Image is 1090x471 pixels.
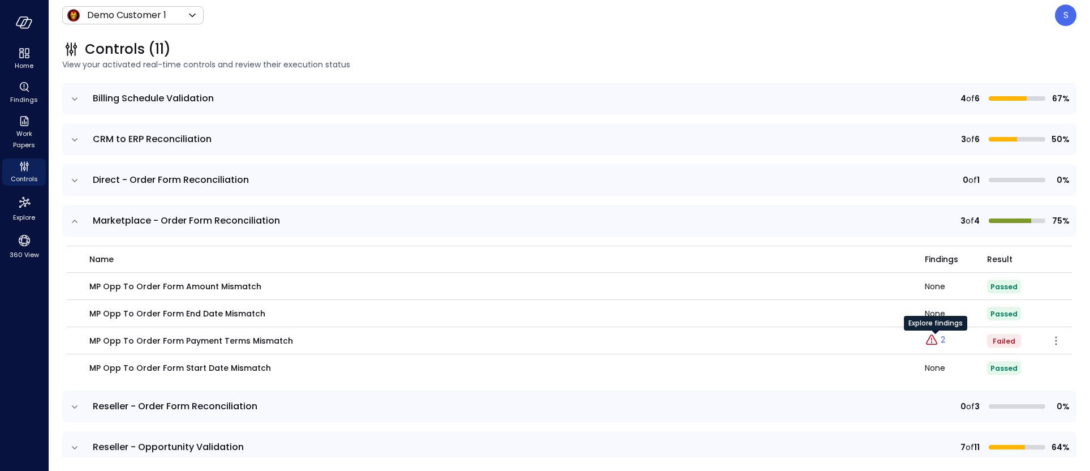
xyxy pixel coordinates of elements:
[960,400,966,413] span: 0
[968,174,977,186] span: of
[1050,215,1070,227] span: 75%
[89,362,271,374] p: MP Opp To Order Form Start Date Mismatch
[69,442,80,453] button: expand row
[93,400,257,413] span: Reseller - Order Form Reconciliation
[1050,133,1070,145] span: 50%
[11,173,38,185] span: Controls
[987,253,1013,266] span: Result
[925,310,987,318] div: None
[69,216,80,227] button: expand row
[974,215,980,227] span: 4
[93,92,214,105] span: Billing Schedule Validation
[975,92,980,105] span: 6
[1055,5,1076,26] div: Steve Sovik
[15,60,33,71] span: Home
[89,307,265,320] p: MP Opp To Order Form End Date Mismatch
[990,309,1018,319] span: Passed
[960,441,966,453] span: 7
[93,214,280,227] span: Marketplace - Order Form Reconciliation
[941,334,945,346] p: 2
[69,93,80,105] button: expand row
[925,282,987,290] div: None
[904,316,967,331] div: Explore findings
[966,441,974,453] span: of
[10,249,39,260] span: 360 View
[85,40,171,58] span: Controls (11)
[69,134,80,145] button: expand row
[925,253,958,266] span: Findings
[960,92,966,105] span: 4
[974,441,980,453] span: 11
[993,336,1015,346] span: Failed
[925,364,987,372] div: None
[1050,441,1070,453] span: 64%
[966,400,975,413] span: of
[1063,8,1069,22] p: S
[2,159,46,186] div: Controls
[93,173,249,186] span: Direct - Order Form Reconciliation
[13,212,35,223] span: Explore
[69,175,80,186] button: expand row
[960,215,966,227] span: 3
[966,215,974,227] span: of
[925,339,945,350] a: Explore findings
[1050,92,1070,105] span: 67%
[2,113,46,152] div: Work Papers
[961,133,966,145] span: 3
[963,174,968,186] span: 0
[89,335,293,347] p: MP Opp To Order Form Payment Terms Mismatch
[93,440,244,453] span: Reseller - Opportunity Validation
[2,79,46,106] div: Findings
[966,133,975,145] span: of
[7,128,41,151] span: Work Papers
[10,94,38,105] span: Findings
[990,363,1018,373] span: Passed
[1050,174,1070,186] span: 0%
[87,8,166,22] p: Demo Customer 1
[990,282,1018,292] span: Passed
[2,45,46,72] div: Home
[62,58,1076,71] span: View your activated real-time controls and review their execution status
[89,253,114,266] span: name
[2,192,46,224] div: Explore
[977,174,980,186] span: 1
[1050,400,1070,413] span: 0%
[975,133,980,145] span: 6
[89,280,261,293] p: MP Opp To Order Form Amount Mismatch
[69,401,80,413] button: expand row
[975,400,980,413] span: 3
[67,8,80,22] img: Icon
[2,231,46,262] div: 360 View
[93,132,212,145] span: CRM to ERP Reconciliation
[966,92,975,105] span: of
